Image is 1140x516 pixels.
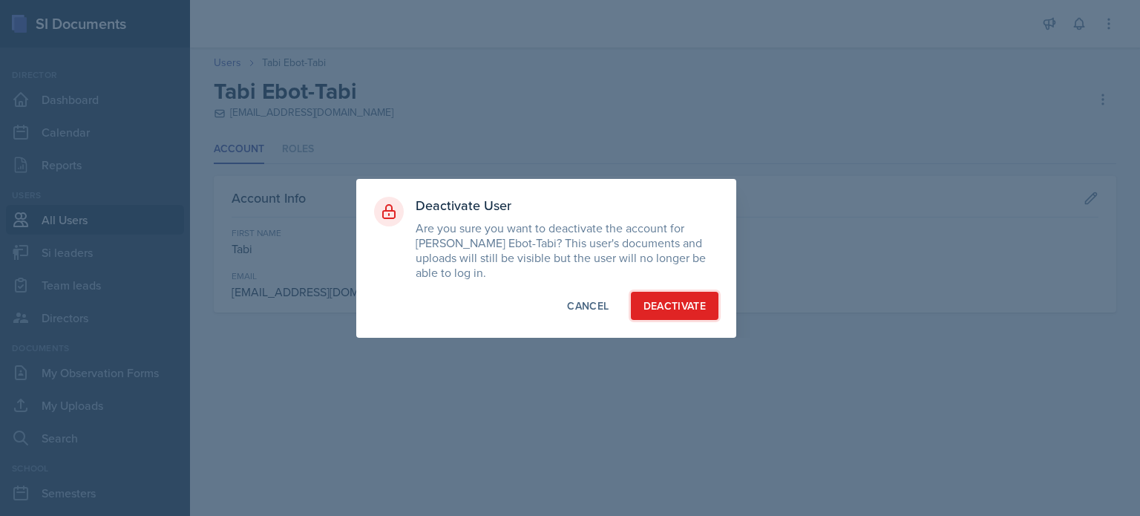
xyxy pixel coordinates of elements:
p: Are you sure you want to deactivate the account for [PERSON_NAME] Ebot-Tabi? This user's document... [416,221,718,280]
h3: Deactivate User [416,197,718,215]
div: Deactivate [643,298,707,313]
div: Cancel [567,298,609,313]
button: Deactivate [631,292,719,320]
button: Cancel [554,292,621,320]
